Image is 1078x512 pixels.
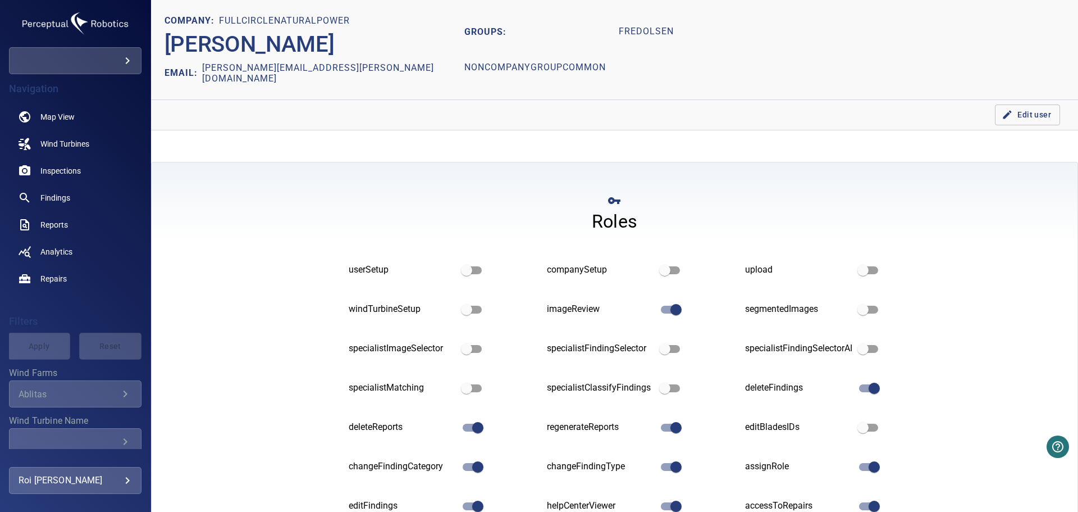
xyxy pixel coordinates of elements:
img: galventus-logo [19,9,131,38]
label: Wind Farms [9,369,141,378]
h2: GROUPS: [464,13,610,50]
h1: fredolsen [619,16,674,48]
h4: Roles [592,210,637,233]
span: Wind Turbines [40,138,89,149]
span: Inspections [40,165,81,176]
div: assignRole [745,460,852,473]
span: Findings [40,192,70,203]
div: companySetup [547,264,654,277]
div: upload [745,264,852,277]
h1: nonCompanyGroupCommon [464,52,606,84]
div: changeFindingType [547,460,654,473]
div: specialistFindingSelector [547,342,654,355]
h1: fullcirclenaturalpower [219,16,350,26]
button: Edit user [995,105,1060,125]
div: deleteFindings [745,382,852,395]
a: inspections noActive [9,157,141,184]
div: specialistFindingSelectorAI [745,342,852,355]
div: galventus [9,47,141,74]
a: analytics noActive [9,238,141,265]
a: reports noActive [9,211,141,238]
div: changeFindingCategory [349,460,456,473]
h4: Filters [9,316,141,327]
div: regenerateReports [547,421,654,434]
a: map noActive [9,103,141,130]
div: segmentedImages [745,303,852,316]
div: Wind Farms [9,380,141,407]
div: windTurbineSetup [349,303,456,316]
h2: [PERSON_NAME] [165,31,335,58]
div: specialistMatching [349,382,456,395]
div: Wind Turbine Name [9,428,141,455]
div: imageReview [547,303,654,316]
a: windturbines noActive [9,130,141,157]
span: Map View [40,111,75,123]
span: Analytics [40,246,72,257]
span: Edit user [1004,108,1051,122]
a: repairs noActive [9,265,141,292]
a: findings noActive [9,184,141,211]
div: userSetup [349,264,456,277]
h2: [PERSON_NAME][EMAIL_ADDRESS][PERSON_NAME][DOMAIN_NAME] [202,62,464,84]
div: Ablitas [19,389,118,400]
h2: EMAIL: [165,62,202,84]
h1: COMPANY: [165,16,219,26]
div: specialistImageSelector [349,342,456,355]
div: deleteReports [349,421,456,434]
div: editBladesIDs [745,421,852,434]
label: Wind Turbine Name [9,416,141,425]
span: Repairs [40,273,67,284]
div: specialistClassifyFindings [547,382,654,395]
span: Reports [40,219,68,230]
div: Roi [PERSON_NAME] [19,472,132,490]
h4: Navigation [9,83,141,94]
